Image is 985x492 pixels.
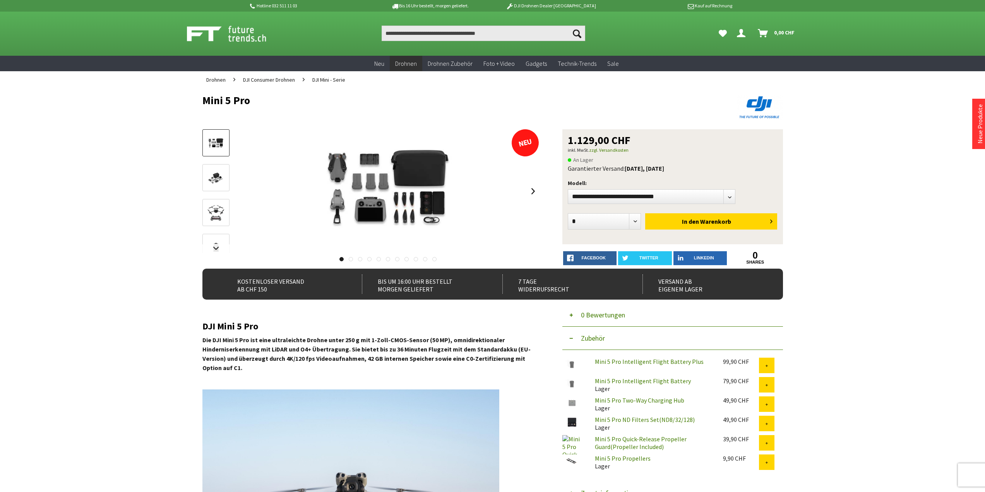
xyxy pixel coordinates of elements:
[202,336,531,372] strong: Die DJI Mini 5 Pro ist eine ultraleichte Drohne unter 250 g mit 1-Zoll-CMOS-Sensor (50 MP), omnid...
[694,255,714,260] span: LinkedIn
[563,251,617,265] a: facebook
[728,260,782,265] a: shares
[595,377,691,385] a: Mini 5 Pro Intelligent Flight Battery
[568,178,778,188] p: Modell:
[520,56,552,72] a: Gadgets
[205,136,227,151] img: Vorschau: Mini 5 Pro
[308,71,349,88] a: DJI Mini - Serie
[562,396,582,409] img: Mini 5 Pro Two-Way Charging Hub
[395,60,417,67] span: Drohnen
[312,76,345,83] span: DJI Mini - Serie
[755,26,798,41] a: Warenkorb
[428,60,473,67] span: Drohnen Zubehör
[206,76,226,83] span: Drohnen
[723,377,759,385] div: 79,90 CHF
[625,165,664,172] b: [DATE], [DATE]
[562,435,582,454] img: Mini 5 Pro Quick-Release Propeller Guard(Propeller Included)
[723,358,759,365] div: 99,90 CHF
[607,60,619,67] span: Sale
[362,274,485,294] div: Bis um 16:00 Uhr bestellt Morgen geliefert
[612,1,732,10] p: Kauf auf Rechnung
[569,26,585,41] button: Suchen
[728,251,782,260] a: 0
[562,327,783,350] button: Zubehör
[422,56,478,72] a: Drohnen Zubehör
[723,396,759,404] div: 49,90 CHF
[723,454,759,462] div: 9,90 CHF
[390,56,422,72] a: Drohnen
[369,56,390,72] a: Neu
[562,303,783,327] button: 0 Bewertungen
[295,129,481,253] img: Mini 5 Pro
[552,56,602,72] a: Technik-Trends
[568,146,778,155] p: inkl. MwSt.
[602,56,624,72] a: Sale
[595,358,704,365] a: Mini 5 Pro Intelligent Flight Battery Plus
[568,155,593,165] span: An Lager
[645,213,777,230] button: In den Warenkorb
[774,26,795,39] span: 0,00 CHF
[589,416,717,431] div: Lager
[562,377,582,390] img: Mini 5 Pro Intelligent Flight Battery
[589,377,717,393] div: Lager
[682,218,699,225] span: In den
[382,26,585,41] input: Produkt, Marke, Kategorie, EAN, Artikelnummer…
[589,396,717,412] div: Lager
[723,435,759,443] div: 39,90 CHF
[715,26,731,41] a: Meine Favoriten
[243,76,295,83] span: DJI Consumer Drohnen
[595,416,695,423] a: Mini 5 Pro ND Filters Set(ND8/32/128)
[562,454,582,467] img: Mini 5 Pro Propellers
[673,251,727,265] a: LinkedIn
[734,26,752,41] a: Dein Konto
[618,251,672,265] a: twitter
[589,454,717,470] div: Lager
[700,218,731,225] span: Warenkorb
[723,416,759,423] div: 49,90 CHF
[370,1,490,10] p: Bis 16 Uhr bestellt, morgen geliefert.
[222,274,345,294] div: Kostenloser Versand ab CHF 150
[737,94,783,120] img: DJI
[526,60,547,67] span: Gadgets
[490,1,611,10] p: DJI Drohnen Dealer [GEOGRAPHIC_DATA]
[502,274,626,294] div: 7 Tage Widerrufsrecht
[639,255,658,260] span: twitter
[478,56,520,72] a: Foto + Video
[589,147,629,153] a: zzgl. Versandkosten
[642,274,766,294] div: Versand ab eigenem Lager
[239,71,299,88] a: DJI Consumer Drohnen
[595,454,651,462] a: Mini 5 Pro Propellers
[249,1,370,10] p: Hotline 032 511 11 03
[595,396,684,404] a: Mini 5 Pro Two-Way Charging Hub
[202,321,539,331] h2: DJI Mini 5 Pro
[202,94,667,106] h1: Mini 5 Pro
[483,60,515,67] span: Foto + Video
[374,60,384,67] span: Neu
[202,71,230,88] a: Drohnen
[568,135,630,146] span: 1.129,00 CHF
[568,165,778,172] div: Garantierter Versand:
[562,358,582,370] img: Mini 5 Pro Intelligent Flight Battery Plus
[558,60,596,67] span: Technik-Trends
[595,435,687,451] a: Mini 5 Pro Quick-Release Propeller Guard(Propeller Included)
[582,255,606,260] span: facebook
[187,24,283,43] img: Shop Futuretrends - zur Startseite wechseln
[976,104,984,144] a: Neue Produkte
[562,416,582,429] img: Mini 5 Pro ND Filters Set(ND8/32/128)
